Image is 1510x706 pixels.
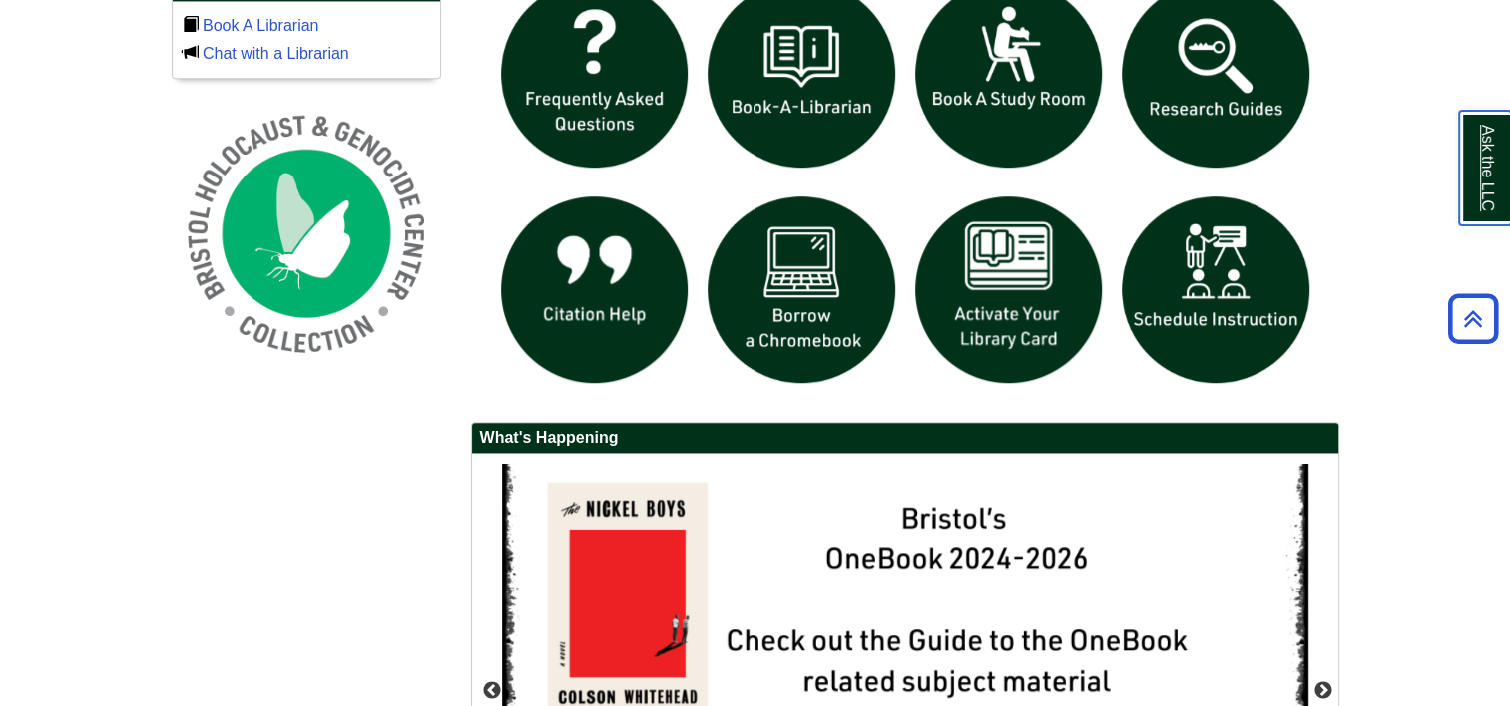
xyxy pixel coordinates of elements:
[1112,186,1319,394] img: For faculty. Schedule Library Instruction icon links to form.
[482,681,502,701] button: Previous
[1313,681,1333,701] button: Next
[491,186,699,394] img: citation help icon links to citation help guide page
[203,45,349,62] a: Chat with a Librarian
[203,17,319,34] a: Book A Librarian
[172,99,441,368] img: Holocaust and Genocide Collection
[1441,305,1505,332] a: Back to Top
[698,186,905,394] img: Borrow a chromebook icon links to the borrow a chromebook web page
[905,186,1113,394] img: activate Library Card icon links to form to activate student ID into library card
[472,423,1338,454] h2: What's Happening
